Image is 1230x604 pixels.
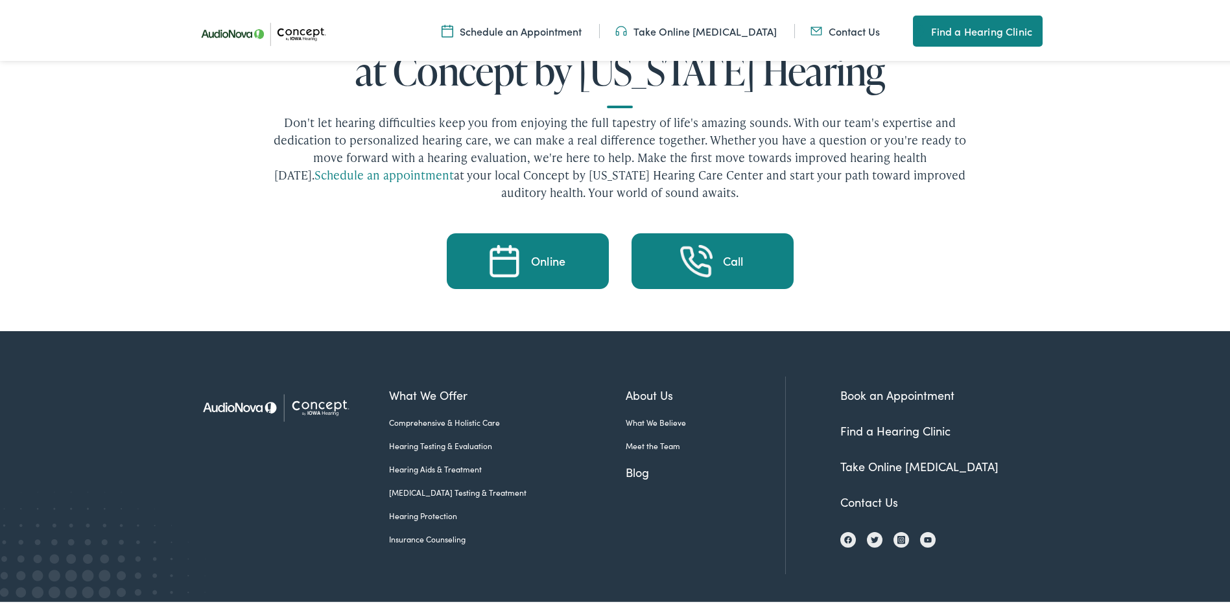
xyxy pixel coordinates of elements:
[389,507,626,519] a: Hearing Protection
[192,374,367,436] img: Concept by Iowa Hearing
[488,242,521,275] img: Schedule an Appointment
[626,384,785,401] a: About Us
[810,21,880,36] a: Contact Us
[389,437,626,449] a: Hearing Testing & Evaluation
[871,533,879,541] img: Twitter
[389,461,626,472] a: Hearing Aids & Treatment
[270,111,970,198] p: Don't let hearing difficulties keep you from enjoying the full tapestry of life's amazing sounds....
[840,384,954,401] a: Book an Appointment
[924,534,932,541] img: YouTube
[314,164,454,180] a: Schedule an appointment
[389,484,626,496] a: [MEDICAL_DATA] Testing & Treatment
[913,21,925,36] img: utility icon
[615,21,777,36] a: Take Online [MEDICAL_DATA]
[389,414,626,426] a: Comprehensive & Holistic Care
[723,253,744,264] div: Call
[844,533,852,541] img: Facebook icon, indicating the presence of the site or brand on the social media platform.
[840,420,951,436] a: Find a Hearing Clinic
[810,21,822,36] img: utility icon
[840,456,999,472] a: Take Online [MEDICAL_DATA]
[626,414,785,426] a: What We Believe
[389,384,626,401] a: What We Offer
[447,231,609,286] a: Schedule an Appointment Online
[615,21,627,36] img: utility icon
[442,21,582,36] a: Schedule an Appointment
[840,491,898,507] a: Contact Us
[626,437,785,449] a: Meet the Team
[626,461,785,478] a: Blog
[913,13,1043,44] a: Find a Hearing Clinic
[389,531,626,542] a: Insurance Counseling
[897,533,905,542] img: Instagram
[442,21,453,36] img: A calendar icon to schedule an appointment at Concept by Iowa Hearing.
[632,231,794,286] a: Take an Online Hearing Test Call
[531,253,565,264] div: Online
[680,242,713,275] img: Take an Online Hearing Test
